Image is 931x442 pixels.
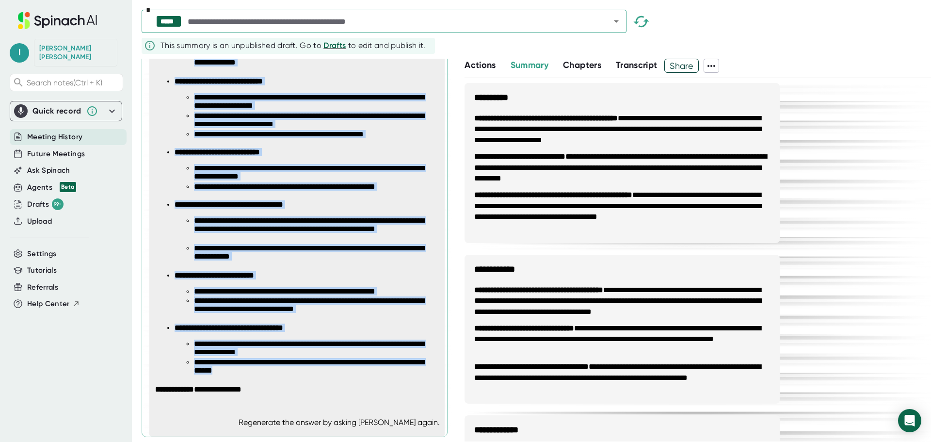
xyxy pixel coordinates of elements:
button: Summary [511,59,548,72]
span: Chapters [563,60,601,70]
span: Drafts [323,41,346,50]
div: Regenerate the answer by asking [PERSON_NAME] again. [239,418,440,427]
button: Referrals [27,282,58,293]
span: Summary [511,60,548,70]
div: Drafts [27,198,64,210]
button: Drafts 99+ [27,198,64,210]
button: Future Meetings [27,148,85,160]
button: Meeting History [27,131,82,143]
button: Open [610,15,623,28]
button: Transcript [616,59,658,72]
div: Open Intercom Messenger [898,409,921,432]
span: Transcript [616,60,658,70]
button: Upload [27,216,52,227]
span: Search notes (Ctrl + K) [27,78,102,87]
span: l [10,43,29,63]
button: Help Center [27,298,80,310]
div: Beta [60,182,76,192]
button: Ask Spinach [27,165,70,176]
span: Help Center [27,298,70,310]
button: Tutorials [27,265,57,276]
div: Quick record [14,101,118,121]
button: Actions [465,59,496,72]
button: Share [664,59,699,73]
div: Quick record [32,106,81,116]
div: Agents [27,182,76,193]
span: Actions [465,60,496,70]
button: Drafts [323,40,346,51]
button: Settings [27,248,57,260]
div: 99+ [52,198,64,210]
span: Share [665,57,698,74]
button: Chapters [563,59,601,72]
div: This summary is an unpublished draft. Go to to edit and publish it. [161,40,426,51]
button: Agents Beta [27,182,76,193]
div: LeAnne Ryan [39,44,112,61]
